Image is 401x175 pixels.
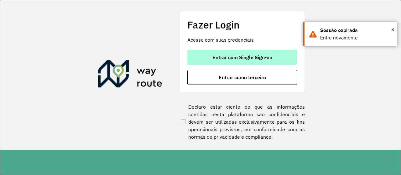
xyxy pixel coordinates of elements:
[187,19,297,31] h2: Fazer Login
[187,70,297,85] button: button
[320,27,393,34] div: Sessão expirada
[219,75,266,80] span: Entrar como terceiro
[391,25,394,34] span: ×
[98,60,162,90] img: Roteirizador AmbevTech
[391,25,394,34] button: Close
[212,55,272,60] span: Entrar com Single Sign-on
[187,36,297,44] p: Acesse com suas credenciais
[180,103,305,141] label: Declaro estar ciente de que as informações contidas nesta plataforma são confidenciais e devem se...
[187,50,297,65] button: button
[320,34,393,42] div: Entre novamente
